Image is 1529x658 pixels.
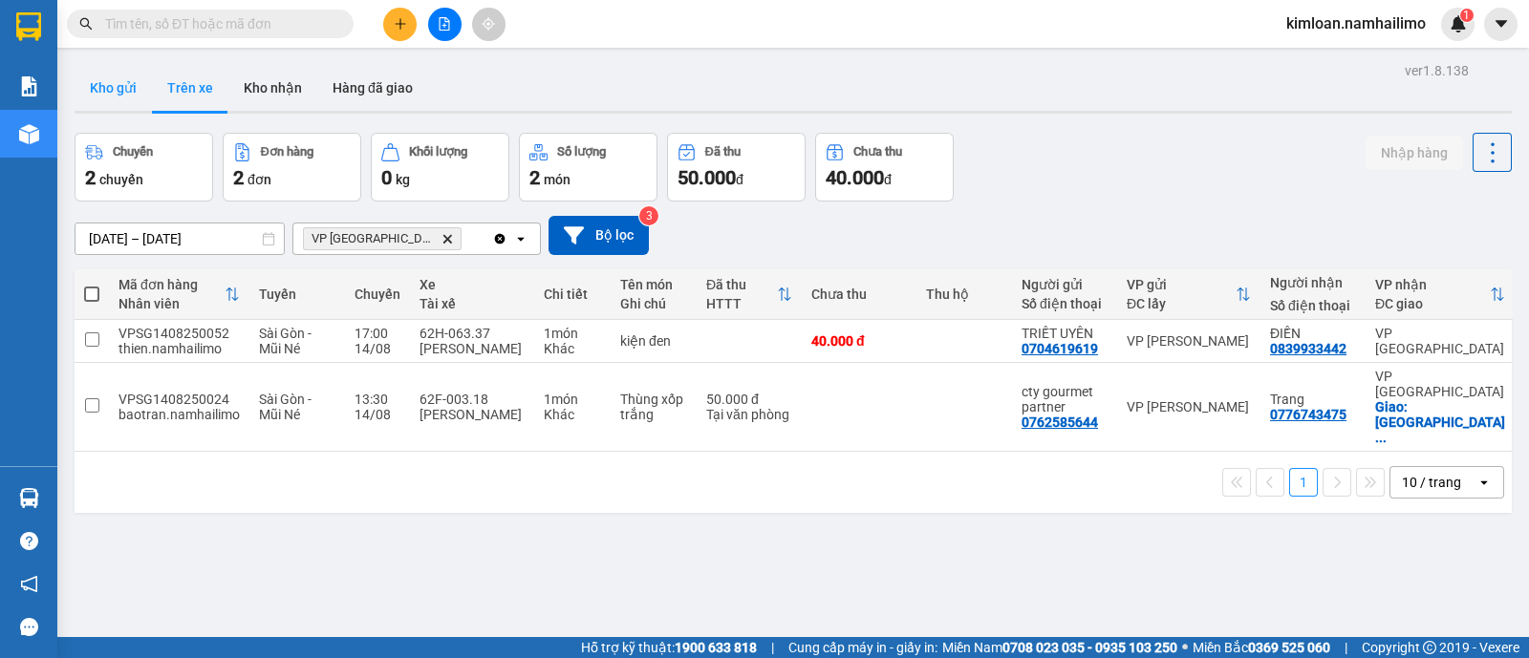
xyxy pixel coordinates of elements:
[675,640,757,655] strong: 1900 633 818
[409,145,467,159] div: Khối lượng
[20,618,38,636] span: message
[355,392,400,407] div: 13:30
[736,172,743,187] span: đ
[1345,637,1347,658] span: |
[1022,296,1108,311] div: Số điện thoại
[1375,369,1505,399] div: VP [GEOGRAPHIC_DATA]
[826,166,884,189] span: 40.000
[1270,341,1346,356] div: 0839933442
[118,407,240,422] div: baotran.namhailimo
[19,124,39,144] img: warehouse-icon
[381,166,392,189] span: 0
[1366,269,1515,320] th: Toggle SortBy
[99,172,143,187] span: chuyến
[771,637,774,658] span: |
[706,277,777,292] div: Đã thu
[544,341,601,356] div: Khác
[620,296,687,311] div: Ghi chú
[261,145,313,159] div: Đơn hàng
[1423,641,1436,654] span: copyright
[1375,277,1490,292] div: VP nhận
[259,287,335,302] div: Tuyến
[544,172,571,187] span: món
[697,269,802,320] th: Toggle SortBy
[1366,136,1463,170] button: Nhập hàng
[620,277,687,292] div: Tên món
[1022,326,1108,341] div: TRIẾT UYÊN
[420,392,525,407] div: 62F-003.18
[557,145,606,159] div: Số lượng
[519,133,657,202] button: Số lượng2món
[312,231,434,246] span: VP chợ Mũi Né
[118,326,240,341] div: VPSG1408250052
[259,392,312,422] span: Sài Gòn - Mũi Né
[1405,60,1469,81] div: ver 1.8.138
[1193,637,1330,658] span: Miền Bắc
[428,8,462,41] button: file-add
[259,326,312,356] span: Sài Gòn - Mũi Né
[19,488,39,508] img: warehouse-icon
[620,392,687,422] div: Thùng xốp trắng
[667,133,806,202] button: Đã thu50.000đ
[355,326,400,341] div: 17:00
[815,133,954,202] button: Chưa thu40.000đ
[20,575,38,593] span: notification
[581,637,757,658] span: Hỗ trợ kỹ thuật:
[1022,414,1098,430] div: 0762585644
[1460,9,1474,22] sup: 1
[355,287,400,302] div: Chuyến
[20,532,38,550] span: question-circle
[19,76,39,96] img: solution-icon
[75,223,284,254] input: Select a date range.
[1375,296,1490,311] div: ĐC giao
[118,277,225,292] div: Mã đơn hàng
[105,13,331,34] input: Tìm tên, số ĐT hoặc mã đơn
[853,145,902,159] div: Chưa thu
[355,407,400,422] div: 14/08
[1493,15,1510,32] span: caret-down
[884,172,892,187] span: đ
[1271,11,1441,35] span: kimloan.namhailimo
[16,12,41,41] img: logo-vxr
[1022,341,1098,356] div: 0704619619
[1450,15,1467,32] img: icon-new-feature
[371,133,509,202] button: Khối lượng0kg
[1270,407,1346,422] div: 0776743475
[420,296,525,311] div: Tài xế
[1289,468,1318,497] button: 1
[926,287,1002,302] div: Thu hộ
[1248,640,1330,655] strong: 0369 525 060
[706,392,792,407] div: 50.000 đ
[248,172,271,187] span: đơn
[492,231,507,246] svg: Clear all
[317,65,428,111] button: Hàng đã giao
[1127,399,1251,414] div: VP [PERSON_NAME]
[1270,298,1356,313] div: Số điện thoại
[223,133,361,202] button: Đơn hàng2đơn
[1270,275,1356,290] div: Người nhận
[482,17,495,31] span: aim
[152,65,228,111] button: Trên xe
[1182,644,1188,651] span: ⚪️
[639,206,658,225] sup: 3
[1375,326,1505,356] div: VP [GEOGRAPHIC_DATA]
[620,333,687,349] div: kiện đen
[705,145,741,159] div: Đã thu
[513,231,528,246] svg: open
[1484,8,1518,41] button: caret-down
[1127,296,1236,311] div: ĐC lấy
[1127,333,1251,349] div: VP [PERSON_NAME]
[109,269,249,320] th: Toggle SortBy
[706,407,792,422] div: Tại văn phòng
[1022,277,1108,292] div: Người gửi
[788,637,937,658] span: Cung cấp máy in - giấy in:
[811,287,907,302] div: Chưa thu
[1270,326,1356,341] div: ĐIỀN
[441,233,453,244] svg: Delete
[942,637,1177,658] span: Miền Nam
[113,145,153,159] div: Chuyến
[529,166,540,189] span: 2
[811,333,907,349] div: 40.000 đ
[420,277,525,292] div: Xe
[1402,473,1461,492] div: 10 / trang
